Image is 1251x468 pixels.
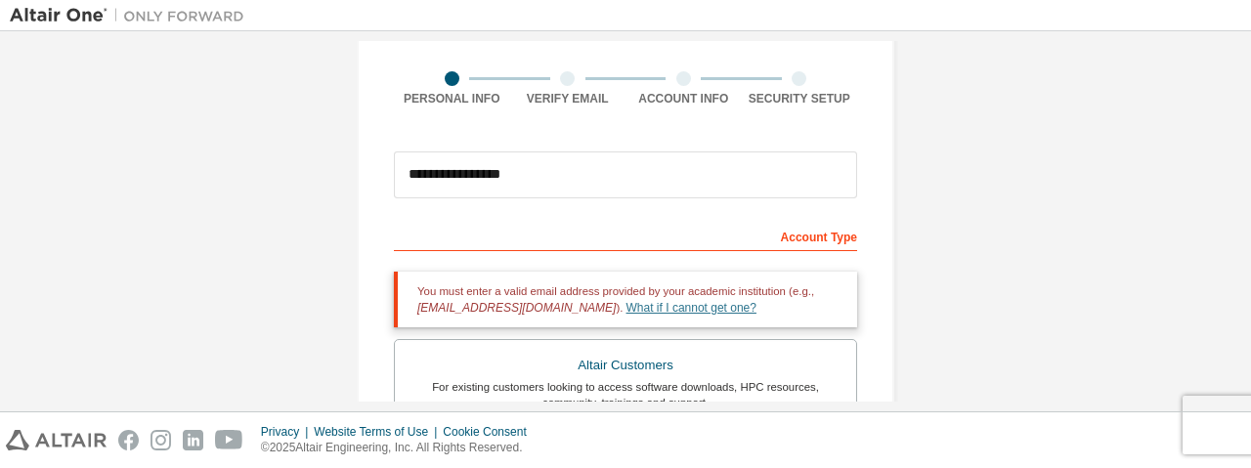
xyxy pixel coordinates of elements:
span: [EMAIL_ADDRESS][DOMAIN_NAME] [417,301,616,315]
p: © 2025 Altair Engineering, Inc. All Rights Reserved. [261,440,539,456]
img: youtube.svg [215,430,243,450]
div: Account Info [625,91,742,106]
div: Verify Email [510,91,626,106]
div: Cookie Consent [443,424,538,440]
div: Security Setup [742,91,858,106]
img: instagram.svg [151,430,171,450]
div: Account Type [394,220,857,251]
img: linkedin.svg [183,430,203,450]
img: facebook.svg [118,430,139,450]
div: Privacy [261,424,314,440]
img: Altair One [10,6,254,25]
div: Altair Customers [407,352,844,379]
div: Website Terms of Use [314,424,443,440]
div: For existing customers looking to access software downloads, HPC resources, community, trainings ... [407,379,844,410]
img: altair_logo.svg [6,430,107,450]
div: You must enter a valid email address provided by your academic institution (e.g., ). [394,272,857,327]
a: What if I cannot get one? [626,301,756,315]
div: Personal Info [394,91,510,106]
